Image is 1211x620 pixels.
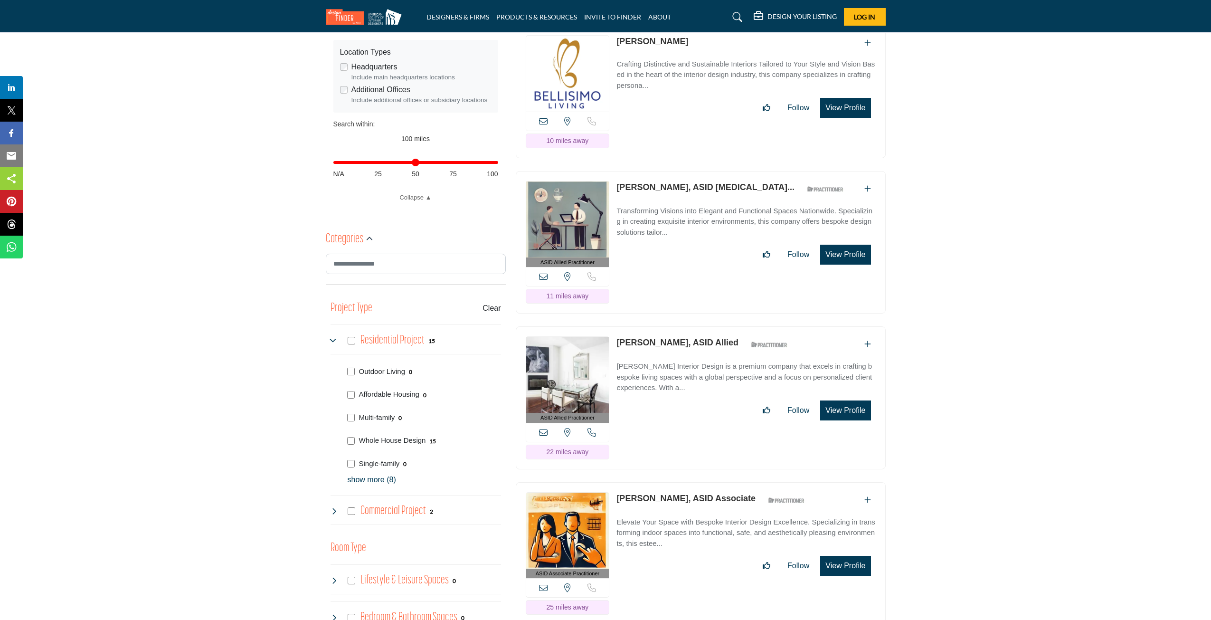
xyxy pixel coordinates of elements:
[428,338,435,344] b: 15
[423,391,426,399] div: 0 Results For Affordable Housing
[547,137,589,144] span: 10 miles away
[754,11,837,23] div: DESIGN YOUR LISTING
[616,206,875,238] p: Transforming Visions into Elegant and Functional Spaces Nationwide. Specializing in creating exqu...
[616,181,795,194] p: Paraskevi Giannoutsos- Apostolatos, ASID Allied
[331,299,372,317] button: Project Type
[616,200,875,238] a: Transforming Visions into Elegant and Functional Spaces Nationwide. Specializing in creating exqu...
[348,474,501,486] p: show more (8)
[426,13,489,21] a: DESIGNERS & FIRMS
[616,53,875,91] a: Crafting Distinctive and Sustainable Interiors Tailored to Your Style and Vision Based in the hea...
[820,401,870,420] button: View Profile
[616,511,875,549] a: Elevate Your Space with Bespoke Interior Design Excellence. Specializing in transforming indoor s...
[496,13,577,21] a: PRODUCTS & RESOURCES
[616,494,756,503] a: [PERSON_NAME], ASID Associate
[347,460,355,467] input: Select Single-family checkbox
[781,556,815,575] button: Follow
[540,414,595,422] span: ASID Allied Practitioner
[757,245,776,264] button: Like listing
[844,8,886,26] button: Log In
[347,414,355,421] input: Select Multi-family checkbox
[398,415,402,421] b: 0
[526,493,609,579] a: ASID Associate Practitioner
[374,169,382,179] span: 25
[409,367,412,376] div: 0 Results For Outdoor Living
[820,98,870,118] button: View Profile
[333,169,344,179] span: N/A
[398,413,402,422] div: 0 Results For Multi-family
[487,169,498,179] span: 100
[453,576,456,585] div: 0 Results For Lifestyle & Leisure Spaces
[547,603,589,611] span: 25 miles away
[820,556,870,576] button: View Profile
[616,37,688,46] a: [PERSON_NAME]
[340,47,492,58] div: Location Types
[351,84,410,95] label: Additional Offices
[723,10,748,25] a: Search
[333,119,498,129] div: Search within:
[453,578,456,584] b: 0
[430,507,433,515] div: 2 Results For Commercial Project
[423,392,426,399] b: 0
[526,493,609,569] img: Douglas Stuart Bray, ASID Associate
[526,337,609,413] img: Priscilla Fried, ASID Allied
[483,303,501,314] buton: Clear
[781,245,815,264] button: Follow
[648,13,671,21] a: ABOUT
[412,169,419,179] span: 50
[616,59,875,91] p: Crafting Distinctive and Sustainable Interiors Tailored to Your Style and Vision Based in the hea...
[449,169,457,179] span: 75
[540,258,595,267] span: ASID Allied Practitioner
[757,98,776,117] button: Like listing
[326,231,363,248] h2: Categories
[757,556,776,575] button: Like listing
[359,435,426,446] p: Whole House Design: Whole House Design
[429,438,436,445] b: 15
[820,245,870,265] button: View Profile
[547,292,589,300] span: 11 miles away
[360,503,426,519] h4: Commercial Project: Involve the design, construction, or renovation of spaces used for business p...
[428,336,435,345] div: 15 Results For Residential Project
[401,135,430,143] span: 100 miles
[347,391,355,399] input: Select Affordable Housing checkbox
[864,340,871,348] a: Add To List
[747,339,790,351] img: ASID Qualified Practitioners Badge Icon
[526,181,609,267] a: ASID Allied Practitioner
[765,495,807,506] img: ASID Qualified Practitioners Badge Icon
[616,517,875,549] p: Elevate Your Space with Bespoke Interior Design Excellence. Specializing in transforming indoor s...
[854,13,875,21] span: Log In
[616,355,875,393] a: [PERSON_NAME] Interior Design is a premium company that excels in crafting bespoke living spaces ...
[616,35,688,48] p: Isabel Umana
[804,183,846,195] img: ASID Qualified Practitioners Badge Icon
[403,459,407,468] div: 0 Results For Single-family
[430,508,433,515] b: 2
[359,366,406,377] p: Outdoor Living: Outdoor Living
[360,332,425,349] h4: Residential Project: Types of projects range from simple residential renovations to highly comple...
[526,36,609,112] img: Isabel Umana
[348,507,355,515] input: Select Commercial Project checkbox
[616,182,795,192] a: [PERSON_NAME], ASID [MEDICAL_DATA]...
[584,13,641,21] a: INVITE TO FINDER
[348,577,355,584] input: Select Lifestyle & Leisure Spaces checkbox
[781,98,815,117] button: Follow
[864,39,871,47] a: Add To List
[331,539,366,557] h3: Room Type
[351,61,397,73] label: Headquarters
[351,95,492,105] div: Include additional offices or subsidiary locations
[616,492,756,505] p: Douglas Stuart Bray, ASID Associate
[616,361,875,393] p: [PERSON_NAME] Interior Design is a premium company that excels in crafting bespoke living spaces ...
[767,12,837,21] h5: DESIGN YOUR LISTING
[864,496,871,504] a: Add To List
[547,448,589,456] span: 22 miles away
[347,368,355,375] input: Select Outdoor Living checkbox
[326,9,407,25] img: Site Logo
[757,401,776,420] button: Like listing
[347,437,355,445] input: Select Whole House Design checkbox
[536,570,600,578] span: ASID Associate Practitioner
[429,437,436,445] div: 15 Results For Whole House Design
[409,369,412,375] b: 0
[864,185,871,193] a: Add To List
[351,73,492,82] div: Include main headquarters locations
[359,389,419,400] p: Affordable Housing: Inexpensive, efficient home spaces
[526,337,609,423] a: ASID Allied Practitioner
